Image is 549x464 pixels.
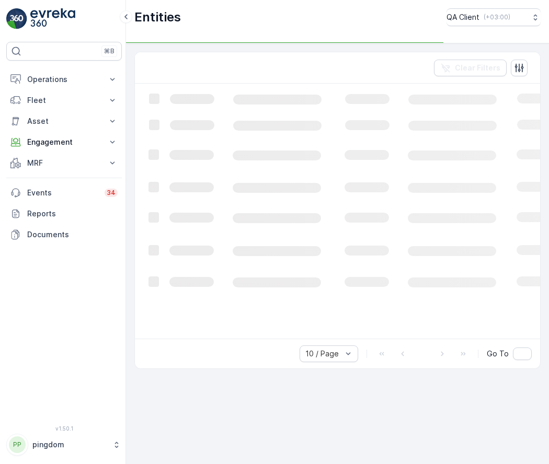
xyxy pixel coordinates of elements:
[455,63,500,73] p: Clear Filters
[6,132,122,153] button: Engagement
[447,12,479,22] p: QA Client
[447,8,541,26] button: QA Client(+03:00)
[107,189,116,197] p: 34
[27,208,118,219] p: Reports
[6,69,122,90] button: Operations
[30,8,75,29] img: logo_light-DOdMpM7g.png
[6,224,122,245] a: Documents
[6,425,122,432] span: v 1.50.1
[27,74,101,85] p: Operations
[6,182,122,203] a: Events34
[6,111,122,132] button: Asset
[6,434,122,456] button: PPpingdom
[27,116,101,126] p: Asset
[27,137,101,147] p: Engagement
[134,9,181,26] p: Entities
[27,158,101,168] p: MRF
[6,8,27,29] img: logo
[434,60,507,76] button: Clear Filters
[27,95,101,106] p: Fleet
[9,436,26,453] div: PP
[27,188,98,198] p: Events
[6,90,122,111] button: Fleet
[27,229,118,240] p: Documents
[6,153,122,173] button: MRF
[487,349,509,359] span: Go To
[484,13,510,21] p: ( +03:00 )
[104,47,115,55] p: ⌘B
[32,439,107,450] p: pingdom
[6,203,122,224] a: Reports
